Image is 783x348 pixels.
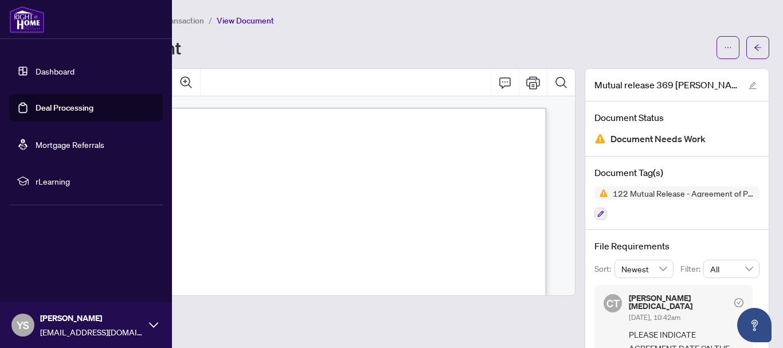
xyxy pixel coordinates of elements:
span: Newest [621,260,667,277]
span: arrow-left [754,44,762,52]
span: check-circle [734,298,743,307]
span: ellipsis [724,44,732,52]
span: [PERSON_NAME] [40,312,143,324]
span: edit [749,81,757,89]
img: Status Icon [594,186,608,200]
p: Sort: [594,263,614,275]
span: YS [17,317,29,333]
a: Dashboard [36,66,75,76]
span: All [710,260,753,277]
a: Deal Processing [36,103,93,113]
h4: Document Status [594,111,759,124]
a: Mortgage Referrals [36,139,104,150]
span: [DATE], 10:42am [629,313,680,322]
span: Document Needs Work [610,131,706,147]
h4: Document Tag(s) [594,166,759,179]
span: 122 Mutual Release - Agreement of Purchase and Sale [608,189,759,197]
span: Mutual release 369 [PERSON_NAME] Dr.pdf [594,78,738,92]
span: CT [606,295,620,311]
span: View Document [217,15,274,26]
p: Filter: [680,263,703,275]
span: rLearning [36,175,155,187]
span: [EMAIL_ADDRESS][DOMAIN_NAME] [40,326,143,338]
span: View Transaction [143,15,204,26]
button: Open asap [737,308,772,342]
h4: File Requirements [594,239,759,253]
h5: [PERSON_NAME][MEDICAL_DATA] [629,294,730,310]
img: logo [9,6,45,33]
li: / [209,14,212,27]
img: Document Status [594,133,606,144]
